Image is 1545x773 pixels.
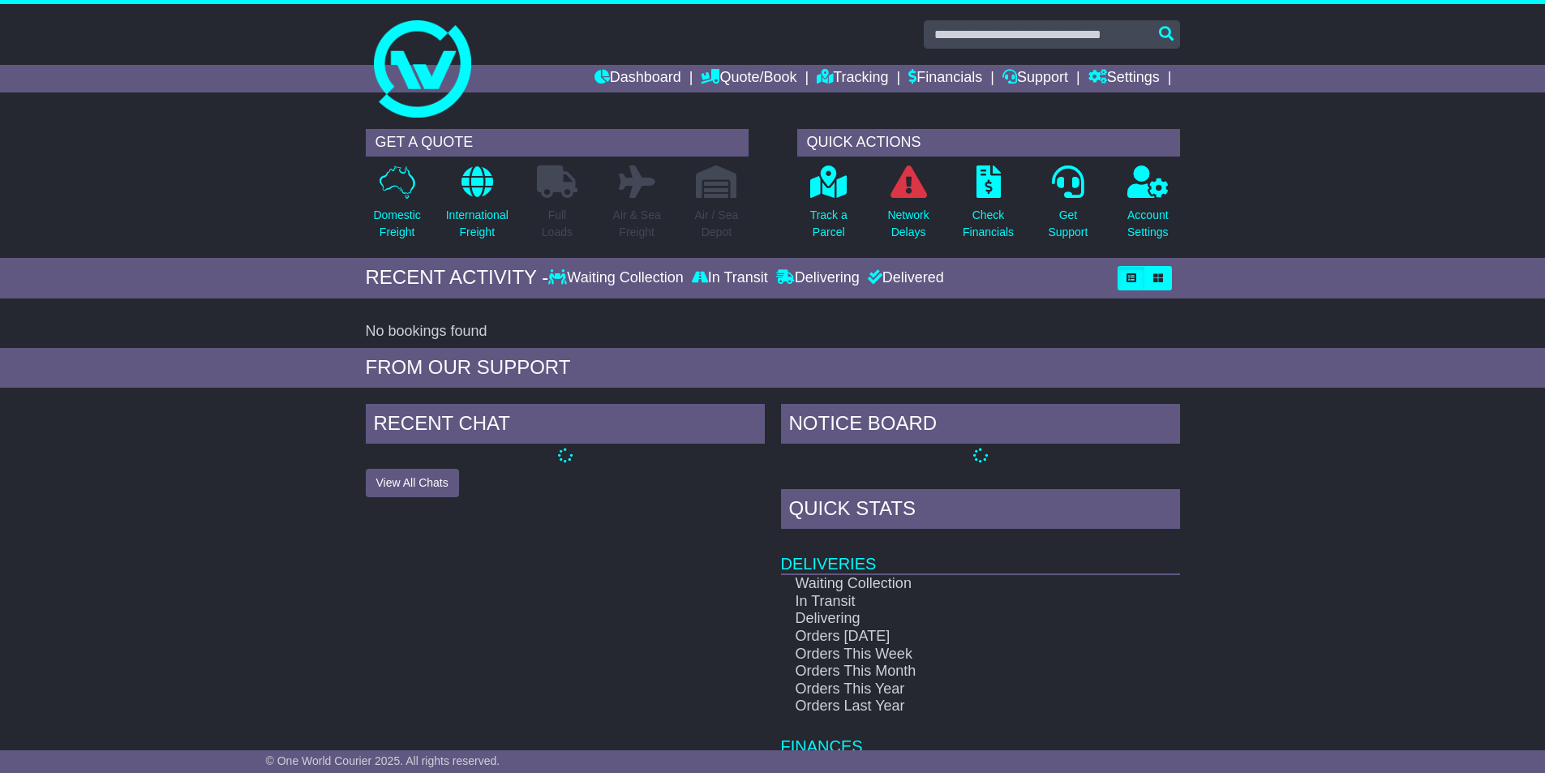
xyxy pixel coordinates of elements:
[887,207,929,241] p: Network Delays
[963,207,1014,241] p: Check Financials
[594,65,681,92] a: Dashboard
[781,628,1122,646] td: Orders [DATE]
[366,323,1180,341] div: No bookings found
[688,269,772,287] div: In Transit
[962,165,1015,250] a: CheckFinancials
[372,165,421,250] a: DomesticFreight
[366,129,749,157] div: GET A QUOTE
[817,65,888,92] a: Tracking
[446,207,509,241] p: International Freight
[797,129,1180,157] div: QUICK ACTIONS
[886,165,929,250] a: NetworkDelays
[366,356,1180,380] div: FROM OUR SUPPORT
[445,165,509,250] a: InternationalFreight
[266,754,500,767] span: © One World Courier 2025. All rights reserved.
[781,489,1180,533] div: Quick Stats
[373,207,420,241] p: Domestic Freight
[908,65,982,92] a: Financials
[781,646,1122,663] td: Orders This Week
[695,207,739,241] p: Air / Sea Depot
[772,269,864,287] div: Delivering
[701,65,796,92] a: Quote/Book
[537,207,577,241] p: Full Loads
[1127,207,1169,241] p: Account Settings
[810,207,848,241] p: Track a Parcel
[781,610,1122,628] td: Delivering
[366,404,765,448] div: RECENT CHAT
[1002,65,1068,92] a: Support
[1048,207,1088,241] p: Get Support
[613,207,661,241] p: Air & Sea Freight
[781,663,1122,681] td: Orders This Month
[781,698,1122,715] td: Orders Last Year
[548,269,687,287] div: Waiting Collection
[1127,165,1169,250] a: AccountSettings
[781,533,1180,574] td: Deliveries
[864,269,944,287] div: Delivered
[1047,165,1088,250] a: GetSupport
[781,715,1180,757] td: Finances
[1088,65,1160,92] a: Settings
[366,469,459,497] button: View All Chats
[809,165,848,250] a: Track aParcel
[366,266,549,290] div: RECENT ACTIVITY -
[781,404,1180,448] div: NOTICE BOARD
[781,681,1122,698] td: Orders This Year
[781,593,1122,611] td: In Transit
[781,574,1122,593] td: Waiting Collection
